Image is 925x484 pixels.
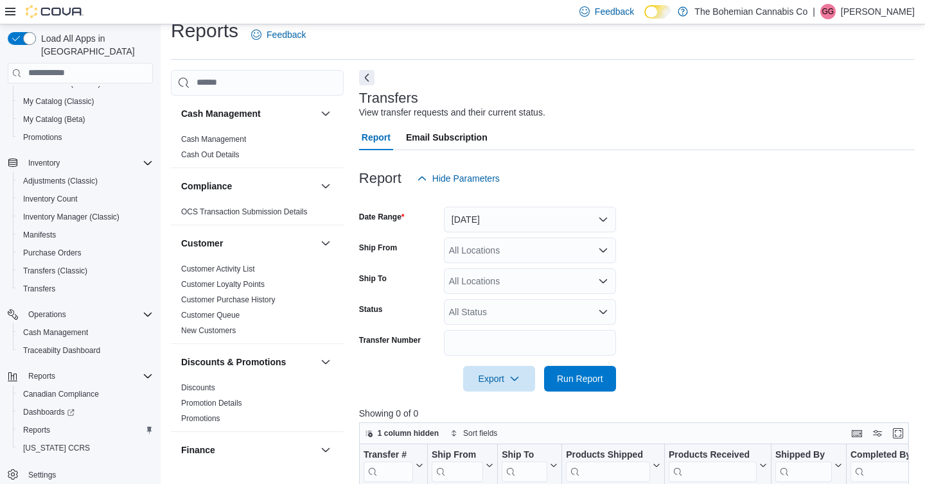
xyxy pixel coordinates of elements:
h3: Transfers [359,91,418,106]
button: Inventory [23,155,65,171]
span: Operations [23,307,153,322]
button: Promotions [13,128,158,146]
span: Inventory [23,155,153,171]
a: Cash Management [18,325,93,340]
h3: Discounts & Promotions [181,356,286,368]
button: Reports [13,421,158,439]
span: Run Report [557,372,603,385]
a: Promotion Details [181,399,242,408]
a: Adjustments (Classic) [18,173,103,189]
a: Promotions [181,414,220,423]
span: Customer Queue [181,310,240,320]
span: My Catalog (Beta) [18,112,153,127]
span: Reports [28,371,55,381]
input: Dark Mode [644,5,671,19]
p: [PERSON_NAME] [841,4,915,19]
a: New Customers [181,326,236,335]
span: Settings [28,470,56,480]
a: Customer Queue [181,311,240,320]
span: My Catalog (Beta) [23,114,85,125]
span: Canadian Compliance [18,386,153,402]
button: Settings [3,465,158,483]
div: Shipped By [775,449,832,481]
h3: Compliance [181,180,232,193]
a: Canadian Compliance [18,386,104,402]
button: Operations [3,306,158,324]
span: Promotions [181,413,220,424]
button: Finance [181,444,315,456]
button: Traceabilty Dashboard [13,341,158,359]
button: Customer [318,236,333,251]
span: Report [362,125,391,150]
span: My Catalog (Classic) [23,96,94,107]
span: Customer Loyalty Points [181,279,265,290]
span: 1 column hidden [378,428,439,438]
span: Cash Out Details [181,150,240,160]
button: Enter fullscreen [890,426,906,441]
h3: Report [359,171,401,186]
button: My Catalog (Beta) [13,110,158,128]
div: Completed By [850,449,918,481]
button: Ship From [432,449,493,481]
span: Inventory Manager (Classic) [23,212,119,222]
button: My Catalog (Classic) [13,92,158,110]
button: Hide Parameters [412,166,505,191]
a: Feedback [246,22,311,48]
button: Products Shipped [566,449,660,481]
span: Feedback [595,5,634,18]
span: OCS Transaction Submission Details [181,207,308,217]
h3: Finance [181,444,215,456]
a: Settings [23,467,61,483]
label: Ship From [359,243,397,253]
button: [DATE] [444,207,616,232]
span: My Catalog (Classic) [18,94,153,109]
button: Reports [3,367,158,385]
span: Cash Management [18,325,153,340]
button: Operations [23,307,71,322]
h3: Cash Management [181,107,261,120]
div: Completed By [850,449,918,461]
span: GG [822,4,834,19]
div: Givar Gilani [820,4,836,19]
span: Settings [23,466,153,482]
a: Reports [18,422,55,438]
label: Status [359,304,383,315]
span: Canadian Compliance [23,389,99,399]
p: Showing 0 of 0 [359,407,915,420]
span: Inventory Count [18,191,153,207]
button: Run Report [544,366,616,392]
div: Ship To [502,449,547,481]
div: Products Received [669,449,757,461]
span: Traceabilty Dashboard [18,343,153,358]
button: Inventory [3,154,158,172]
a: Cash Out Details [181,150,240,159]
a: Customer Loyalty Points [181,280,265,289]
span: Adjustments (Classic) [18,173,153,189]
h3: Customer [181,237,223,250]
span: [US_STATE] CCRS [23,443,90,453]
div: Ship To [502,449,547,461]
span: Feedback [267,28,306,41]
div: Transfer # [364,449,413,461]
p: The Bohemian Cannabis Co [694,4,807,19]
span: Adjustments (Classic) [23,176,98,186]
button: Inventory Manager (Classic) [13,208,158,226]
button: Finance [318,442,333,458]
button: Display options [870,426,885,441]
div: Customer [171,261,344,343]
button: Export [463,366,535,392]
p: | [813,4,815,19]
span: Transfers (Classic) [23,266,87,276]
span: Purchase Orders [23,248,82,258]
span: Traceabilty Dashboard [23,345,100,356]
button: Inventory Count [13,190,158,208]
a: My Catalog (Beta) [18,112,91,127]
button: Cash Management [13,324,158,341]
div: Discounts & Promotions [171,380,344,431]
a: Traceabilty Dashboard [18,343,105,358]
button: Transfers (Classic) [13,262,158,280]
button: Open list of options [598,276,608,286]
span: Promotion Details [181,398,242,408]
button: Canadian Compliance [13,385,158,403]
